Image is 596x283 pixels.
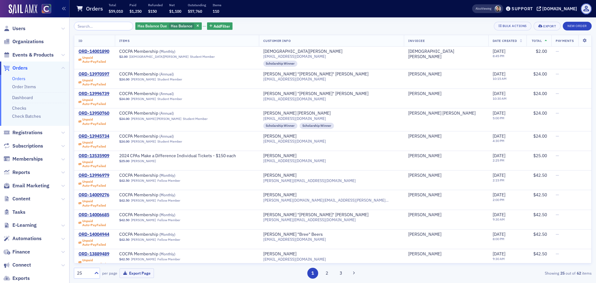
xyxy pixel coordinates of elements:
[119,111,197,116] a: COCPA Membership (Annual)
[37,4,51,15] a: View Homepage
[263,173,296,178] a: [PERSON_NAME]
[493,172,505,178] span: [DATE]
[119,153,236,159] a: 2024 CPAs Make a Difference Individual Tickets - $150 each
[159,91,174,96] span: ( Annual )
[408,173,484,178] span: Connie Bechtolt
[408,192,484,198] span: Justin Rojas
[408,251,441,257] a: [PERSON_NAME]
[563,23,592,28] a: New Order
[86,5,103,12] h1: Orders
[512,6,533,11] div: Support
[408,134,441,139] div: [PERSON_NAME]
[82,223,106,227] div: Auto-Pay Failed
[12,209,25,216] span: Tasks
[263,153,296,159] div: [PERSON_NAME]
[12,25,25,32] span: Users
[543,25,556,28] div: Export
[131,77,156,81] a: [PERSON_NAME]
[408,91,484,97] span: Shari Neuroth Neuroth
[263,123,298,129] div: Scholarship Winner
[159,134,174,139] span: ( Annual )
[213,9,219,14] span: 110
[493,39,517,43] span: Date Created
[263,232,323,237] a: [PERSON_NAME] "Bree" Beers
[79,153,109,159] div: ORD-13535909
[3,275,30,282] a: Exports
[119,218,129,222] span: $42.50
[263,198,400,203] span: [PERSON_NAME][DOMAIN_NAME][EMAIL_ADDRESS][PERSON_NAME][DOMAIN_NAME]
[3,129,43,136] a: Registrations
[263,139,326,144] span: [EMAIL_ADDRESS][DOMAIN_NAME]
[82,102,106,106] div: Auto-Pay Failed
[148,3,163,7] p: Refunded
[537,7,579,11] button: [DOMAIN_NAME]
[533,133,547,139] span: $24.00
[12,249,30,255] span: Finance
[263,91,368,97] a: [PERSON_NAME] "[PERSON_NAME]" [PERSON_NAME]
[82,160,106,168] div: Unpaid
[556,172,559,178] span: —
[493,192,505,198] span: [DATE]
[129,3,142,7] p: Paid
[493,231,505,237] span: [DATE]
[119,134,197,139] span: COCPA Membership
[119,238,129,242] span: $42.50
[82,203,106,208] div: Auto-Pay Failed
[188,3,206,7] p: Outstanding
[533,110,547,116] span: $24.00
[532,39,542,43] span: Total
[119,77,129,81] span: $24.00
[408,134,484,139] span: Julia Richardson
[42,4,51,14] img: SailAMX
[493,158,504,162] time: 2:25 PM
[3,249,30,255] a: Finance
[157,77,182,81] div: Student Member
[533,192,547,198] span: $42.50
[3,38,44,45] a: Organizations
[119,39,130,43] span: Items
[12,95,33,100] a: Dashboard
[82,180,106,188] div: Unpaid
[563,22,592,30] button: New Order
[82,82,106,86] div: Auto-Pay Failed
[263,111,331,116] div: [PERSON_NAME] [PERSON_NAME]
[12,76,25,81] a: Orders
[542,6,577,11] div: [DOMAIN_NAME]
[159,71,174,76] span: ( Annual )
[79,39,82,43] span: ID
[408,49,484,60] a: [DEMOGRAPHIC_DATA][PERSON_NAME]
[159,212,175,217] span: ( Monthly )
[336,268,346,279] button: 3
[300,123,334,129] div: Scholarship Winner
[131,97,156,101] a: [PERSON_NAME]
[131,199,156,203] a: [PERSON_NAME]
[3,169,30,176] a: Reports
[79,192,109,198] div: ORD-14009276
[408,192,441,198] a: [PERSON_NAME]
[493,153,505,158] span: [DATE]
[9,4,37,14] a: SailAMX
[493,178,504,182] time: 2:15 PM
[493,76,507,81] time: 10:15 AM
[3,25,25,32] a: Users
[581,3,592,14] span: Profile
[307,268,318,279] button: 1
[536,48,547,54] span: $2.00
[493,212,505,217] span: [DATE]
[493,217,505,221] time: 9:30 AM
[263,158,326,163] span: [EMAIL_ADDRESS][DOMAIN_NAME]
[12,182,49,189] span: Email Marketing
[263,71,368,77] a: [PERSON_NAME] "[PERSON_NAME]" [PERSON_NAME]
[3,222,37,229] a: E-Learning
[493,54,504,58] time: 8:45 PM
[12,113,41,119] a: Check Batches
[119,97,129,101] span: $24.00
[119,232,197,237] a: COCPA Membership (Monthly)
[79,134,109,139] a: ORD-13945734
[556,153,559,158] span: —
[263,116,326,121] span: [EMAIL_ADDRESS][DOMAIN_NAME]
[79,251,109,257] a: ORD-13889489
[159,49,175,54] span: ( Monthly )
